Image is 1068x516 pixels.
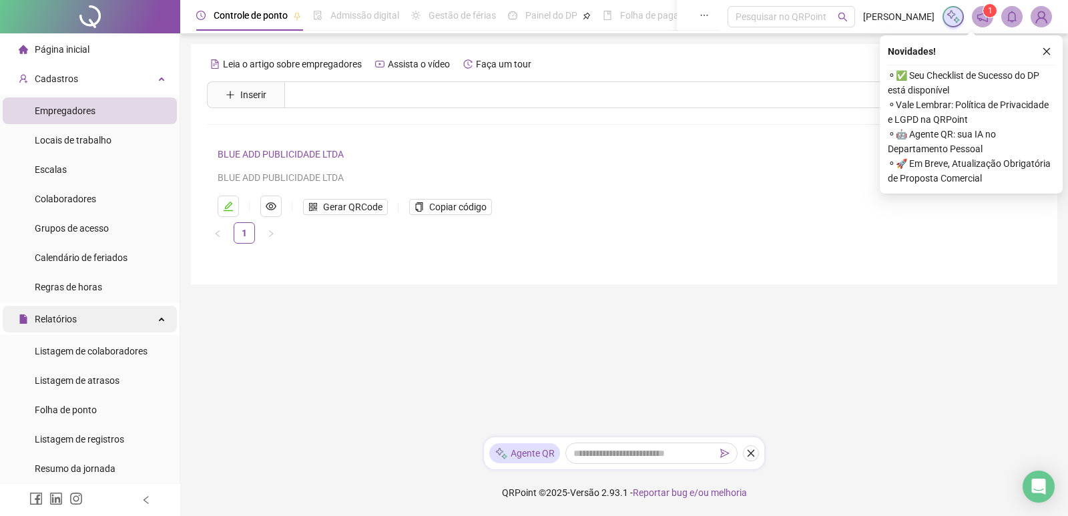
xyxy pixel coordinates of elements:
span: Versão [570,487,599,498]
span: Relatórios [35,314,77,324]
sup: 1 [983,4,997,17]
span: send [720,449,730,458]
span: Reportar bug e/ou melhoria [633,487,747,498]
button: left [207,222,228,244]
img: sparkle-icon.fc2bf0ac1784a2077858766a79e2daf3.svg [946,9,961,24]
span: [PERSON_NAME] [863,9,934,24]
span: facebook [29,492,43,505]
span: ⚬ 🚀 Em Breve, Atualização Obrigatória de Proposta Comercial [888,156,1055,186]
span: edit [223,201,234,212]
span: bell [1006,11,1018,23]
span: linkedin [49,492,63,505]
span: Regras de horas [35,282,102,292]
span: Empregadores [35,105,95,116]
div: Open Intercom Messenger [1023,471,1055,503]
span: Novidades ! [888,44,936,59]
span: pushpin [293,12,301,20]
span: Folha de ponto [35,405,97,415]
a: 1 [234,223,254,243]
span: eye [266,201,276,212]
li: 1 [234,222,255,244]
span: close [1042,47,1051,56]
span: Calendário de feriados [35,252,127,263]
span: copy [415,202,424,212]
div: BLUE ADD PUBLICIDADE LTDA [218,170,986,185]
span: sun [411,11,421,20]
span: Gerar QRCode [323,200,382,214]
img: 59486 [1031,7,1051,27]
span: pushpin [583,12,591,20]
span: file-text [210,59,220,69]
span: Copiar código [429,200,487,214]
a: BLUE ADD PUBLICIDADE LTDA [218,149,344,160]
footer: QRPoint © 2025 - 2.93.1 - [180,469,1068,516]
span: Leia o artigo sobre empregadores [223,59,362,69]
span: search [838,12,848,22]
span: youtube [375,59,384,69]
span: Controle de ponto [214,10,288,21]
span: notification [977,11,989,23]
span: Listagem de colaboradores [35,346,148,356]
span: Listagem de atrasos [35,375,119,386]
span: Listagem de registros [35,434,124,445]
span: Escalas [35,164,67,175]
span: dashboard [508,11,517,20]
span: left [214,230,222,238]
span: plus [226,90,235,99]
span: qrcode [308,202,318,212]
div: Agente QR [489,443,560,463]
span: close [746,449,756,458]
span: file-done [313,11,322,20]
span: ⚬ ✅ Seu Checklist de Sucesso do DP está disponível [888,68,1055,97]
span: history [463,59,473,69]
span: user-add [19,74,28,83]
span: Folha de pagamento [620,10,706,21]
span: home [19,45,28,54]
span: Cadastros [35,73,78,84]
span: right [267,230,275,238]
span: clock-circle [196,11,206,20]
span: Inserir [240,87,266,102]
span: ⚬ Vale Lembrar: Política de Privacidade e LGPD na QRPoint [888,97,1055,127]
button: Inserir [215,84,277,105]
span: Grupos de acesso [35,223,109,234]
span: Página inicial [35,44,89,55]
button: Gerar QRCode [303,199,388,215]
li: Próxima página [260,222,282,244]
span: Assista o vídeo [388,59,450,69]
button: Copiar código [409,199,492,215]
span: Admissão digital [330,10,399,21]
span: book [603,11,612,20]
span: file [19,314,28,324]
span: Locais de trabalho [35,135,111,146]
span: Colaboradores [35,194,96,204]
span: Painel do DP [525,10,577,21]
span: 1 [988,6,993,15]
button: right [260,222,282,244]
span: ellipsis [700,11,709,20]
span: left [142,495,151,505]
span: ⚬ 🤖 Agente QR: sua IA no Departamento Pessoal [888,127,1055,156]
span: instagram [69,492,83,505]
img: sparkle-icon.fc2bf0ac1784a2077858766a79e2daf3.svg [495,447,508,461]
li: Página anterior [207,222,228,244]
span: Faça um tour [476,59,531,69]
span: Resumo da jornada [35,463,115,474]
span: Gestão de férias [429,10,496,21]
